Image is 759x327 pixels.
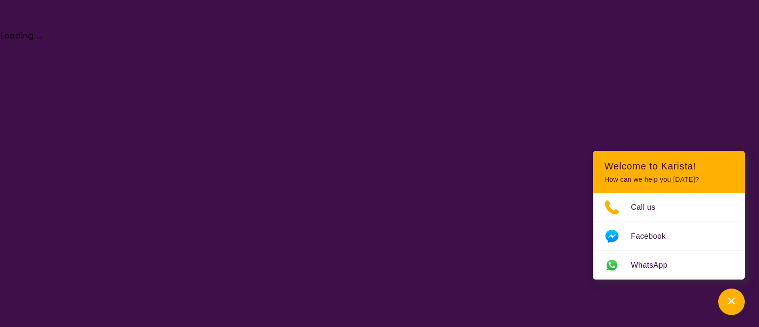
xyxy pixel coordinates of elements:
h2: Welcome to Karista! [604,160,733,172]
p: How can we help you [DATE]? [604,176,733,184]
span: Facebook [631,229,677,243]
button: Channel Menu [718,289,745,315]
div: Channel Menu [593,151,745,280]
span: WhatsApp [631,258,679,272]
a: Web link opens in a new tab. [593,251,745,280]
span: Call us [631,200,667,215]
ul: Choose channel [593,193,745,280]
